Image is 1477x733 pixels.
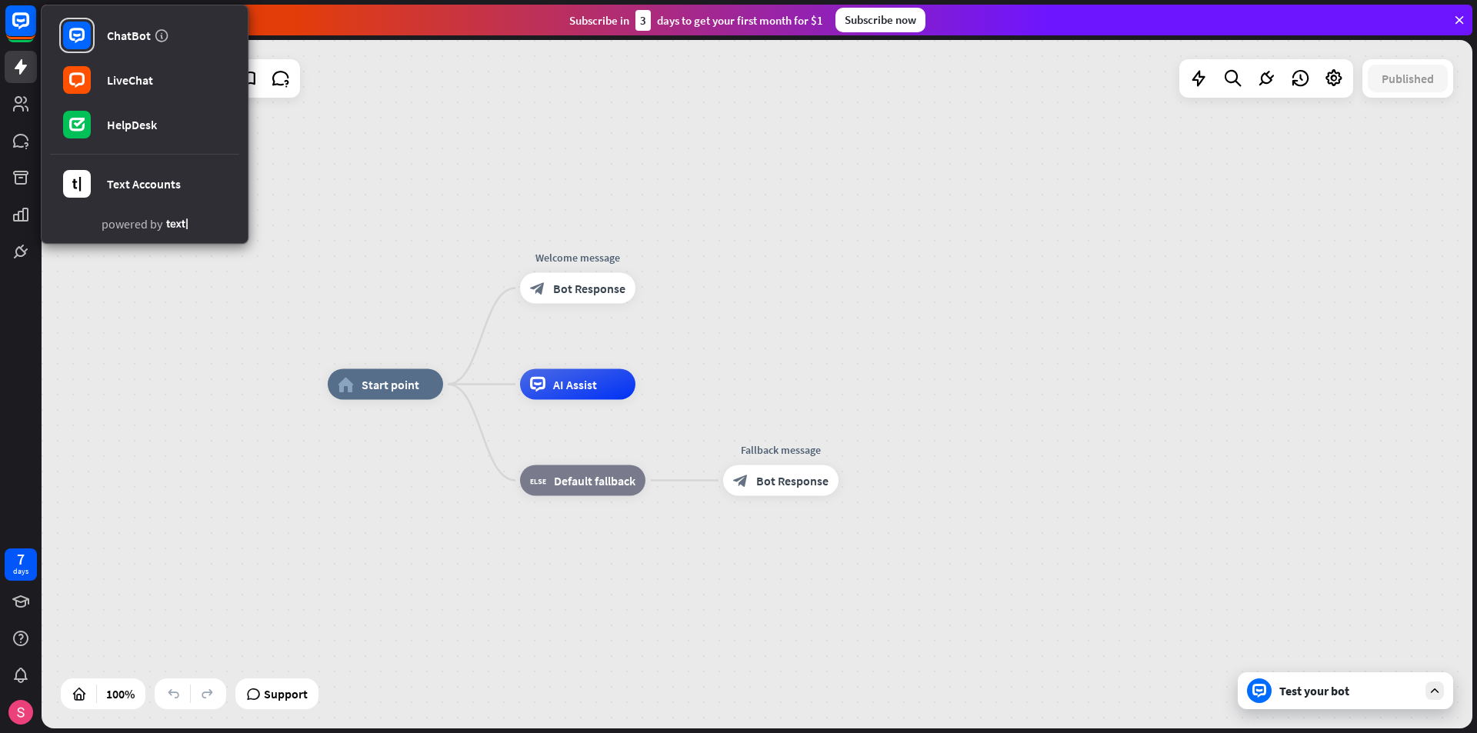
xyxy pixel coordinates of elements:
[362,377,419,392] span: Start point
[530,473,546,488] i: block_fallback
[1279,683,1418,698] div: Test your bot
[553,377,597,392] span: AI Assist
[12,6,58,52] button: Open LiveChat chat widget
[264,681,308,706] span: Support
[102,681,139,706] div: 100%
[569,10,823,31] div: Subscribe in days to get your first month for $1
[554,473,635,488] span: Default fallback
[13,566,28,577] div: days
[5,548,37,581] a: 7 days
[733,473,749,488] i: block_bot_response
[17,552,25,566] div: 7
[553,281,625,296] span: Bot Response
[530,281,545,296] i: block_bot_response
[835,8,925,32] div: Subscribe now
[756,473,829,488] span: Bot Response
[635,10,651,31] div: 3
[508,250,647,265] div: Welcome message
[338,377,354,392] i: home_2
[712,442,850,458] div: Fallback message
[1368,65,1448,92] button: Published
